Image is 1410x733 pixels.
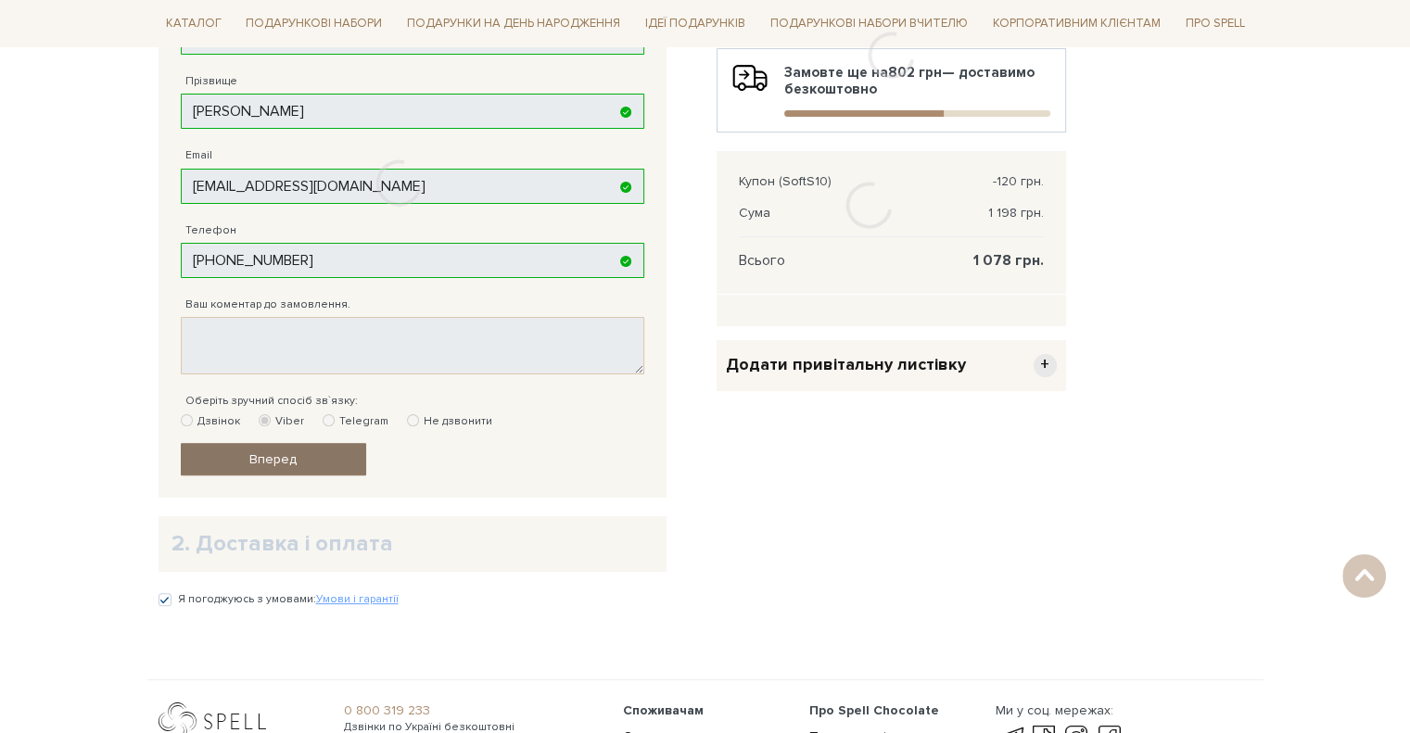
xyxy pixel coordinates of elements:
[638,9,753,38] a: Ідеї подарунків
[809,702,939,718] span: Про Spell Chocolate
[171,529,654,558] h2: 2. Доставка і оплата
[985,9,1168,38] a: Корпоративним клієнтам
[344,702,601,719] a: 0 800 319 233
[316,592,399,606] a: Умови і гарантії
[178,591,399,608] label: Я погоджуюсь з умовами:
[995,702,1124,719] div: Ми у соц. мережах:
[726,354,966,375] span: Додати привітальну листівку
[623,702,704,718] span: Споживачам
[1177,9,1251,38] a: Про Spell
[1034,354,1057,377] span: +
